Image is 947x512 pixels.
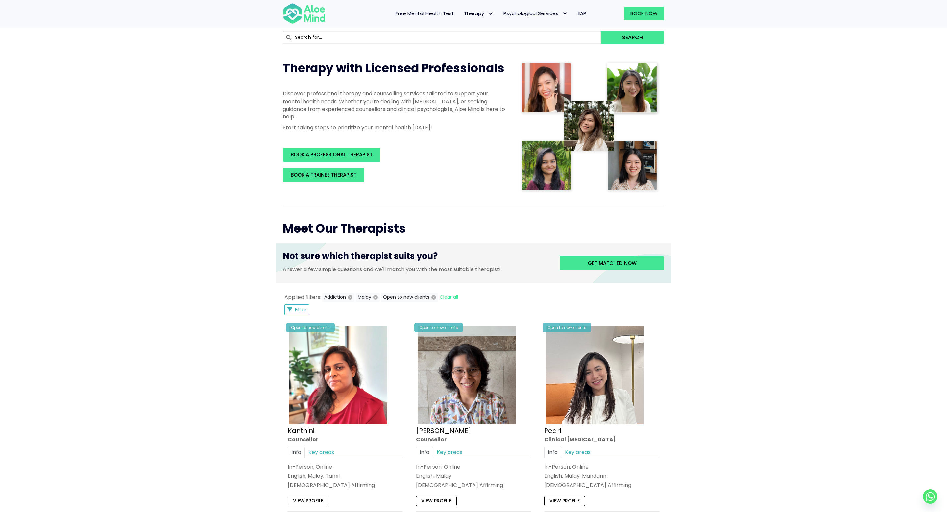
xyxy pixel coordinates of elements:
div: Open to new clients [543,323,591,332]
a: [PERSON_NAME] [416,426,471,435]
button: Filter Listings [284,304,309,315]
a: EAP [573,7,591,20]
a: Free Mental Health Test [391,7,459,20]
span: Filter [295,306,306,313]
span: Therapy with Licensed Professionals [283,60,504,77]
a: Book Now [624,7,664,20]
div: Counsellor [288,436,403,443]
img: Therapist collage [520,60,660,194]
p: Answer a few simple questions and we'll match you with the most suitable therapist! [283,266,550,273]
span: Therapy [464,10,494,17]
p: English, Malay [416,472,531,480]
a: Whatsapp [923,489,937,504]
span: Meet Our Therapists [283,220,406,237]
a: BOOK A PROFESSIONAL THERAPIST [283,148,380,162]
div: In-Person, Online [288,463,403,471]
span: Book Now [630,10,658,17]
button: Addiction [322,293,354,302]
a: Pearl [544,426,561,435]
span: BOOK A PROFESSIONAL THERAPIST [291,151,373,158]
img: Pearl photo [546,326,644,424]
a: Psychological ServicesPsychological Services: submenu [498,7,573,20]
a: Key areas [305,447,338,458]
a: Kanthini [288,426,314,435]
span: Therapy: submenu [486,9,495,18]
input: Search for... [283,31,601,44]
span: Free Mental Health Test [396,10,454,17]
div: Open to new clients [414,323,463,332]
nav: Menu [334,7,591,20]
a: Info [544,447,561,458]
div: In-Person, Online [416,463,531,471]
div: [DEMOGRAPHIC_DATA] Affirming [288,482,403,489]
a: View profile [288,496,328,506]
img: Kanthini-profile [289,326,387,424]
div: Counsellor [416,436,531,443]
p: Discover professional therapy and counselling services tailored to support your mental health nee... [283,90,506,120]
button: Clear all [439,293,458,302]
span: Psychological Services [503,10,568,17]
span: Applied filters: [284,294,321,301]
p: Start taking steps to prioritize your mental health [DATE]! [283,124,506,131]
button: Search [601,31,664,44]
a: View profile [416,496,457,506]
p: English, Malay, Mandarin [544,472,659,480]
a: Info [416,447,433,458]
a: Info [288,447,305,458]
a: BOOK A TRAINEE THERAPIST [283,168,364,182]
a: Get matched now [560,256,664,270]
a: Key areas [561,447,594,458]
button: Open to new clients [381,293,438,302]
div: [DEMOGRAPHIC_DATA] Affirming [416,482,531,489]
img: zafeera counsellor [418,326,516,424]
a: TherapyTherapy: submenu [459,7,498,20]
div: Open to new clients [286,323,335,332]
a: Key areas [433,447,466,458]
div: Clinical [MEDICAL_DATA] [544,436,659,443]
span: EAP [578,10,586,17]
span: Psychological Services: submenu [560,9,570,18]
h3: Not sure which therapist suits you? [283,250,550,265]
img: Aloe mind Logo [283,3,326,24]
span: BOOK A TRAINEE THERAPIST [291,171,356,178]
div: [DEMOGRAPHIC_DATA] Affirming [544,482,659,489]
button: Malay [356,293,380,302]
div: In-Person, Online [544,463,659,471]
span: Get matched now [588,260,637,267]
p: English, Malay, Tamil [288,472,403,480]
a: View profile [544,496,585,506]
